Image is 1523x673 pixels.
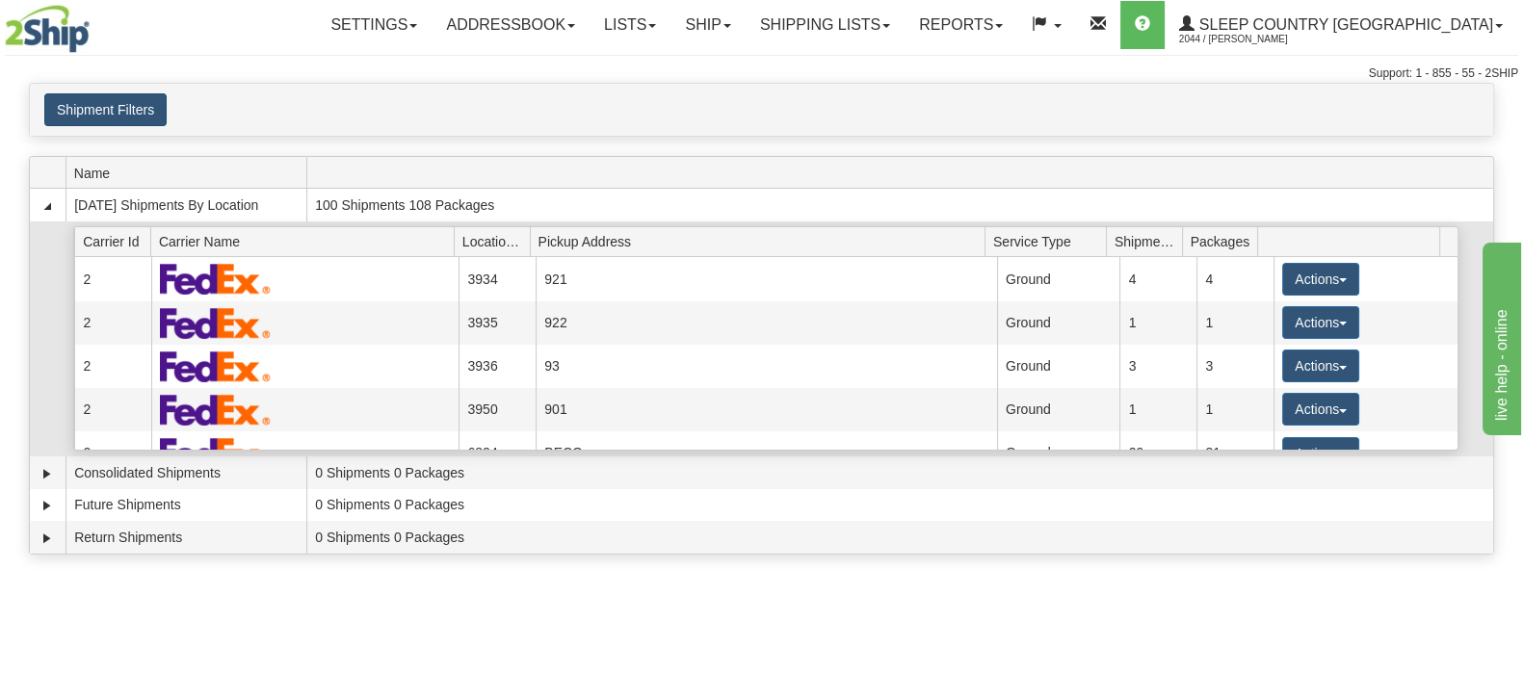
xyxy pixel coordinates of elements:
td: 3950 [459,388,536,431]
button: Shipment Filters [44,93,167,126]
td: Ground [997,257,1120,300]
img: FedEx [160,263,271,295]
button: Actions [1282,349,1359,382]
td: 922 [536,301,997,345]
td: 3934 [459,257,536,300]
td: 1 [1119,388,1196,431]
a: Addressbook [432,1,590,49]
iframe: chat widget [1479,238,1521,434]
td: 2 [74,257,151,300]
span: Location Id [462,226,530,256]
td: Ground [997,388,1120,431]
span: Pickup Address [538,226,985,256]
td: Ground [997,301,1120,345]
a: Shipping lists [746,1,905,49]
span: Name [74,158,306,188]
button: Actions [1282,437,1359,470]
td: 31 [1196,431,1274,475]
td: Return Shipments [66,521,306,554]
td: 0 Shipments 0 Packages [306,521,1493,554]
td: 1 [1119,301,1196,345]
span: Carrier Id [83,226,150,256]
td: 2 [74,345,151,388]
span: Packages [1191,226,1258,256]
td: [DATE] Shipments By Location [66,189,306,221]
td: 6824 [459,431,536,475]
td: 4 [1119,257,1196,300]
td: 2 [74,431,151,475]
button: Actions [1282,263,1359,296]
a: Expand [38,464,57,483]
a: Expand [38,529,57,548]
td: 93 [536,345,997,388]
td: 4 [1196,257,1274,300]
a: Settings [316,1,432,49]
span: Carrier Name [159,226,454,256]
td: 100 Shipments 108 Packages [306,189,1493,221]
div: live help - online [14,12,178,35]
img: FedEx [160,307,271,339]
span: Shipments [1115,226,1182,256]
td: Ground [997,431,1120,475]
button: Actions [1282,306,1359,339]
td: 2 [74,301,151,345]
div: Support: 1 - 855 - 55 - 2SHIP [5,65,1518,82]
img: FedEx [160,350,271,382]
td: 0 Shipments 0 Packages [306,489,1493,522]
a: Ship [670,1,745,49]
span: Sleep Country [GEOGRAPHIC_DATA] [1195,16,1493,33]
td: Ground [997,345,1120,388]
td: 1 [1196,301,1274,345]
td: Future Shipments [66,489,306,522]
td: 901 [536,388,997,431]
td: 921 [536,257,997,300]
td: 29 [1119,431,1196,475]
td: 3935 [459,301,536,345]
a: Reports [905,1,1017,49]
img: FedEx [160,394,271,426]
td: 3 [1196,345,1274,388]
td: 1 [1196,388,1274,431]
td: 0 Shipments 0 Packages [306,456,1493,489]
a: Expand [38,496,57,515]
span: Service Type [993,226,1106,256]
img: logo2044.jpg [5,5,90,53]
a: Sleep Country [GEOGRAPHIC_DATA] 2044 / [PERSON_NAME] [1165,1,1517,49]
td: 3 [1119,345,1196,388]
a: Lists [590,1,670,49]
td: BECO [536,431,997,475]
td: Consolidated Shipments [66,456,306,489]
td: 3936 [459,345,536,388]
span: 2044 / [PERSON_NAME] [1179,30,1324,49]
img: FedEx [160,437,271,469]
td: 2 [74,388,151,431]
a: Collapse [38,196,57,216]
button: Actions [1282,393,1359,426]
